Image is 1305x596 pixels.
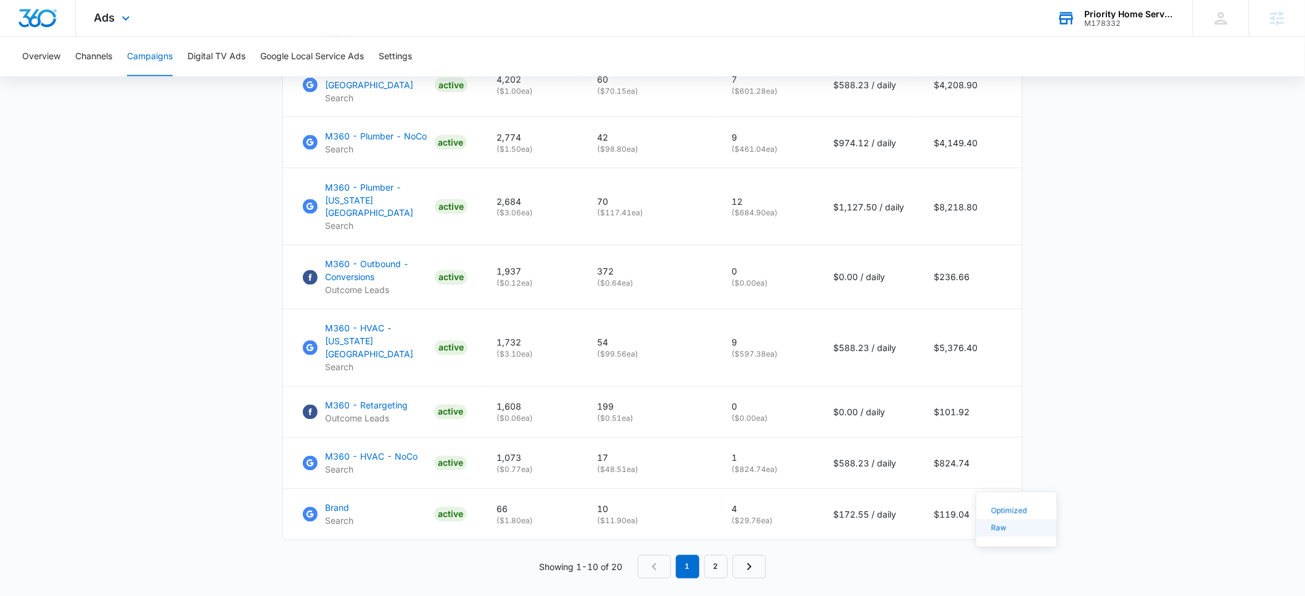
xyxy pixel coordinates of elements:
p: Outcome Leads [325,412,408,425]
a: Google AdsM360 - Plumber - [US_STATE][GEOGRAPHIC_DATA]SearchACTIVE [303,181,467,233]
p: 12 [731,195,804,208]
p: ( $0.51 ea) [597,413,702,424]
p: ( $3.10 ea) [496,349,567,360]
p: Search [325,361,430,374]
td: $8,218.80 [919,168,1022,246]
p: 2,774 [496,131,567,144]
td: $5,376.40 [919,310,1022,387]
p: 0 [731,400,804,413]
p: ( $597.38 ea) [731,349,804,360]
div: ACTIVE [434,456,467,471]
p: 9 [731,131,804,144]
img: Google Ads [303,135,318,150]
p: 2,684 [496,195,567,208]
p: M360 - HVAC - NoCo [325,450,418,463]
p: 70 [597,195,702,208]
button: Raw [976,519,1056,537]
p: 4,202 [496,73,567,86]
img: Google Ads [303,199,318,214]
button: Settings [379,37,412,77]
button: Overview [22,37,60,77]
p: 17 [597,452,702,465]
p: Showing 1-10 of 20 [540,561,623,574]
p: 66 [496,503,567,516]
p: Outcome Leads [325,284,430,297]
img: Google Ads [303,507,318,522]
div: ACTIVE [435,78,467,93]
p: Brand [325,502,353,515]
img: Facebook [303,270,318,285]
a: Next Page [733,555,766,579]
p: $588.23 / daily [833,78,904,91]
p: ( $98.80 ea) [597,144,702,155]
p: Search [325,91,430,104]
p: 60 [597,73,702,86]
p: $0.00 / daily [833,406,904,419]
p: Search [325,463,418,476]
p: ( $0.00 ea) [731,278,804,289]
a: FacebookM360 - Outbound - ConversionsOutcome LeadsACTIVE [303,258,467,297]
nav: Pagination [638,555,766,579]
p: M360 - Retargeting [325,399,408,412]
p: ( $601.28 ea) [731,86,804,97]
p: $1,127.50 / daily [833,201,904,213]
a: Google AdsM360 - HVAC - [US_STATE][GEOGRAPHIC_DATA]SearchACTIVE [303,322,467,374]
p: M360 - HVAC - [US_STATE][GEOGRAPHIC_DATA] [325,322,430,361]
p: 1 [731,452,804,465]
p: $172.55 / daily [833,508,904,521]
div: account id [1085,19,1175,28]
div: ACTIVE [434,135,467,150]
p: 1,073 [496,452,567,465]
a: Google AdsM360 - HVAC - NoCoSearchACTIVE [303,450,467,476]
div: ACTIVE [435,199,467,214]
button: Channels [75,37,112,77]
p: $0.00 / daily [833,271,904,284]
button: Optimized [976,502,1056,519]
div: Raw [991,524,1027,532]
p: $588.23 / daily [833,457,904,470]
p: Search [325,143,427,155]
span: Ads [94,11,115,24]
p: ( $461.04 ea) [731,144,804,155]
td: $824.74 [919,438,1022,489]
p: $974.12 / daily [833,136,904,149]
p: ( $0.77 ea) [496,465,567,476]
p: 42 [597,131,702,144]
p: Search [325,515,353,528]
img: Google Ads [303,456,318,471]
p: ( $48.51 ea) [597,465,702,476]
p: ( $70.15 ea) [597,86,702,97]
p: ( $824.74 ea) [731,465,804,476]
em: 1 [676,555,699,579]
a: Google AdsM360 - HVAC - [GEOGRAPHIC_DATA]SearchACTIVE [303,65,467,104]
a: FacebookM360 - RetargetingOutcome LeadsACTIVE [303,399,467,425]
button: Google Local Service Ads [260,37,364,77]
div: account name [1085,9,1175,19]
p: ( $3.06 ea) [496,208,567,219]
p: 9 [731,336,804,349]
p: 0 [731,265,804,278]
td: $4,149.40 [919,117,1022,168]
p: ( $0.64 ea) [597,278,702,289]
td: $4,208.90 [919,53,1022,117]
img: Google Ads [303,341,318,355]
p: Search [325,220,430,233]
p: ( $117.41 ea) [597,208,702,219]
p: 1,732 [496,336,567,349]
button: Campaigns [127,37,173,77]
div: ACTIVE [434,507,467,522]
p: M360 - HVAC - [GEOGRAPHIC_DATA] [325,65,430,91]
p: 7 [731,73,804,86]
img: Google Ads [303,78,318,93]
p: 1,937 [496,265,567,278]
a: Page 2 [704,555,728,579]
p: M360 - Outbound - Conversions [325,258,430,284]
p: ( $29.76 ea) [731,516,804,527]
p: 54 [597,336,702,349]
div: ACTIVE [435,270,467,285]
p: $588.23 / daily [833,342,904,355]
p: ( $684.90 ea) [731,208,804,219]
p: ( $11.90 ea) [597,516,702,527]
p: ( $1.50 ea) [496,144,567,155]
p: M360 - Plumber - NoCo [325,130,427,143]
